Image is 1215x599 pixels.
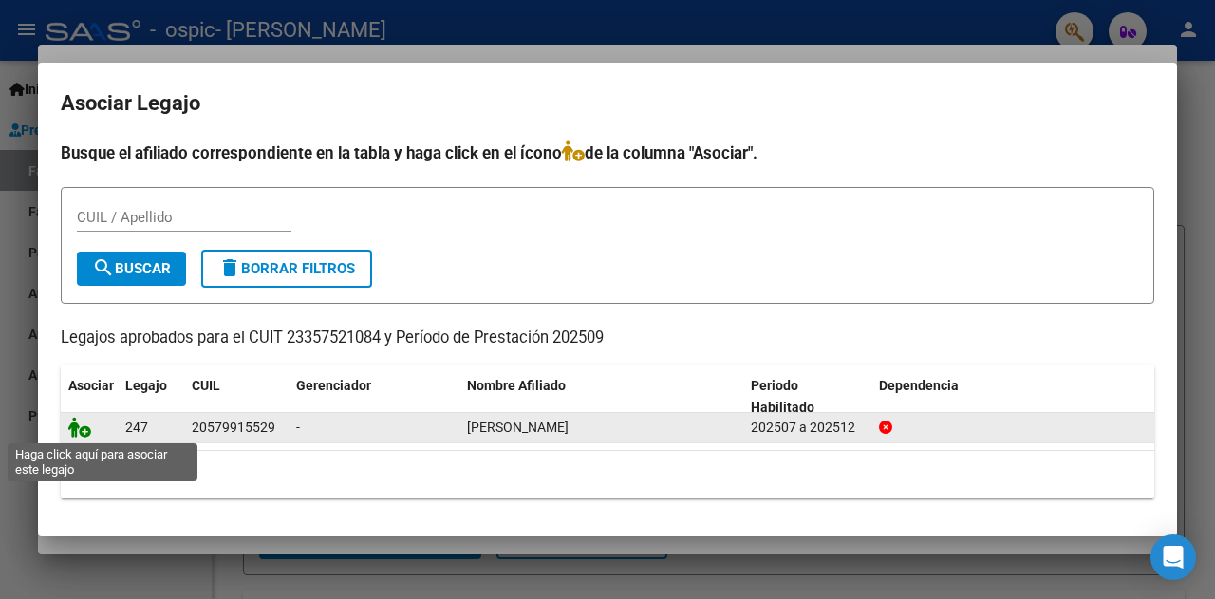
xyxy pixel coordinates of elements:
[751,417,864,439] div: 202507 a 202512
[184,365,289,428] datatable-header-cell: CUIL
[118,365,184,428] datatable-header-cell: Legajo
[296,378,371,393] span: Gerenciador
[77,252,186,286] button: Buscar
[61,327,1154,350] p: Legajos aprobados para el CUIT 23357521084 y Período de Prestación 202509
[296,420,300,435] span: -
[92,260,171,277] span: Buscar
[125,420,148,435] span: 247
[743,365,871,428] datatable-header-cell: Periodo Habilitado
[201,250,372,288] button: Borrar Filtros
[871,365,1155,428] datatable-header-cell: Dependencia
[218,256,241,279] mat-icon: delete
[467,420,569,435] span: GONZALEZ THEO ANDRES
[751,378,814,415] span: Periodo Habilitado
[61,140,1154,165] h4: Busque el afiliado correspondiente en la tabla y haga click en el ícono de la columna "Asociar".
[192,417,275,439] div: 20579915529
[61,85,1154,122] h2: Asociar Legajo
[68,378,114,393] span: Asociar
[459,365,743,428] datatable-header-cell: Nombre Afiliado
[467,378,566,393] span: Nombre Afiliado
[125,378,167,393] span: Legajo
[289,365,459,428] datatable-header-cell: Gerenciador
[1150,534,1196,580] div: Open Intercom Messenger
[92,256,115,279] mat-icon: search
[218,260,355,277] span: Borrar Filtros
[879,378,959,393] span: Dependencia
[61,365,118,428] datatable-header-cell: Asociar
[61,451,1154,498] div: 1 registros
[192,378,220,393] span: CUIL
